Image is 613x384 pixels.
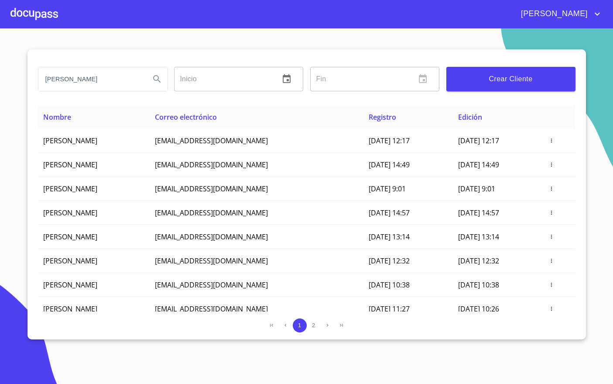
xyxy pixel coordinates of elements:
[155,160,268,170] span: [EMAIL_ADDRESS][DOMAIN_NAME]
[155,232,268,242] span: [EMAIL_ADDRESS][DOMAIN_NAME]
[369,184,406,194] span: [DATE] 9:01
[298,322,301,329] span: 1
[458,304,499,314] span: [DATE] 10:26
[43,208,97,218] span: [PERSON_NAME]
[458,112,482,122] span: Edición
[43,232,97,242] span: [PERSON_NAME]
[43,112,71,122] span: Nombre
[369,256,410,266] span: [DATE] 12:32
[369,280,410,290] span: [DATE] 10:38
[458,184,495,194] span: [DATE] 9:01
[43,136,97,145] span: [PERSON_NAME]
[38,67,143,91] input: search
[453,73,568,85] span: Crear Cliente
[312,322,315,329] span: 2
[458,280,499,290] span: [DATE] 10:38
[369,160,410,170] span: [DATE] 14:49
[155,112,217,122] span: Correo electrónico
[458,232,499,242] span: [DATE] 13:14
[155,280,268,290] span: [EMAIL_ADDRESS][DOMAIN_NAME]
[293,318,307,332] button: 1
[369,208,410,218] span: [DATE] 14:57
[43,184,97,194] span: [PERSON_NAME]
[155,184,268,194] span: [EMAIL_ADDRESS][DOMAIN_NAME]
[155,256,268,266] span: [EMAIL_ADDRESS][DOMAIN_NAME]
[458,208,499,218] span: [DATE] 14:57
[43,304,97,314] span: [PERSON_NAME]
[369,136,410,145] span: [DATE] 12:17
[43,160,97,170] span: [PERSON_NAME]
[147,69,168,90] button: Search
[155,304,268,314] span: [EMAIL_ADDRESS][DOMAIN_NAME]
[369,232,410,242] span: [DATE] 13:14
[446,67,575,91] button: Crear Cliente
[43,256,97,266] span: [PERSON_NAME]
[458,256,499,266] span: [DATE] 12:32
[43,280,97,290] span: [PERSON_NAME]
[458,160,499,170] span: [DATE] 14:49
[514,7,592,21] span: [PERSON_NAME]
[369,112,396,122] span: Registro
[458,136,499,145] span: [DATE] 12:17
[514,7,603,21] button: account of current user
[307,318,321,332] button: 2
[369,304,410,314] span: [DATE] 11:27
[155,208,268,218] span: [EMAIL_ADDRESS][DOMAIN_NAME]
[155,136,268,145] span: [EMAIL_ADDRESS][DOMAIN_NAME]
